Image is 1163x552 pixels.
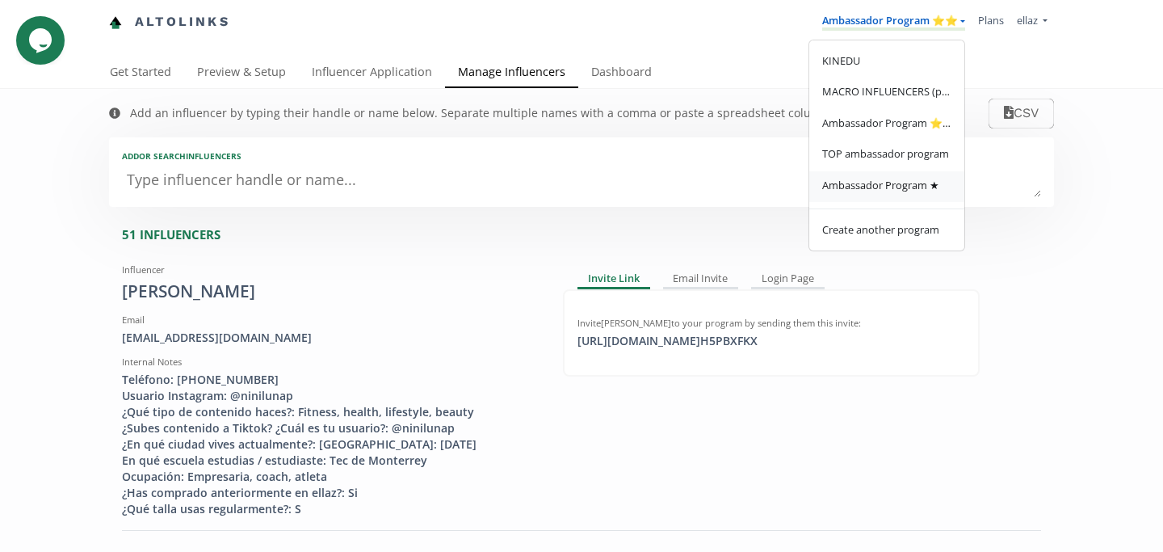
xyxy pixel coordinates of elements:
span: Ambassador Program ★ [822,178,939,192]
a: KINEDU [809,47,964,78]
a: Preview & Setup [184,57,299,90]
div: Teléfono: [PHONE_NUMBER] Usuario Instagram: @ninilunap ¿Qué tipo de contenido haces?: Fitness, he... [122,372,539,517]
div: Add or search INFLUENCERS [122,150,1041,162]
div: Add an influencer by typing their handle or name below. Separate multiple names with a comma or p... [130,105,832,121]
div: Login Page [751,270,825,289]
a: TOP ambassador program [809,140,964,171]
div: Influencer [122,263,539,276]
div: 51 INFLUENCERS [122,226,1054,243]
div: [PERSON_NAME] [122,280,539,304]
a: MACRO INFLUENCERS (prog ventas) [809,78,964,109]
button: CSV [989,99,1054,129]
a: Plans [978,13,1004,27]
a: Ambassador Program ⭐️⭐️ [809,109,964,141]
a: Get Started [97,57,184,90]
a: ellaz [1017,13,1048,32]
a: Ambassador Program ★ [809,171,964,203]
div: Invite [PERSON_NAME] to your program by sending them this invite: [577,317,965,330]
a: Dashboard [578,57,665,90]
iframe: chat widget [16,16,68,65]
a: Altolinks [109,9,230,36]
div: [EMAIL_ADDRESS][DOMAIN_NAME] [122,330,539,346]
div: Internal Notes [122,356,539,369]
span: ellaz [1017,13,1038,27]
div: [URL][DOMAIN_NAME] H5PBXFKX [568,333,767,349]
div: ellaz [808,40,965,251]
div: Email Invite [663,270,739,289]
span: MACRO INFLUENCERS (prog ventas) [822,84,951,99]
div: Invite Link [577,270,650,289]
span: Ambassador Program ⭐️⭐️ [822,116,951,130]
a: Create another program [809,216,964,243]
img: favicon-32x32.png [109,16,122,29]
a: Ambassador Program ⭐️⭐️ [822,13,965,31]
span: KINEDU [822,53,860,68]
a: Manage Influencers [445,57,578,90]
a: Influencer Application [299,57,445,90]
span: TOP ambassador program [822,146,949,161]
div: Email [122,314,539,327]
